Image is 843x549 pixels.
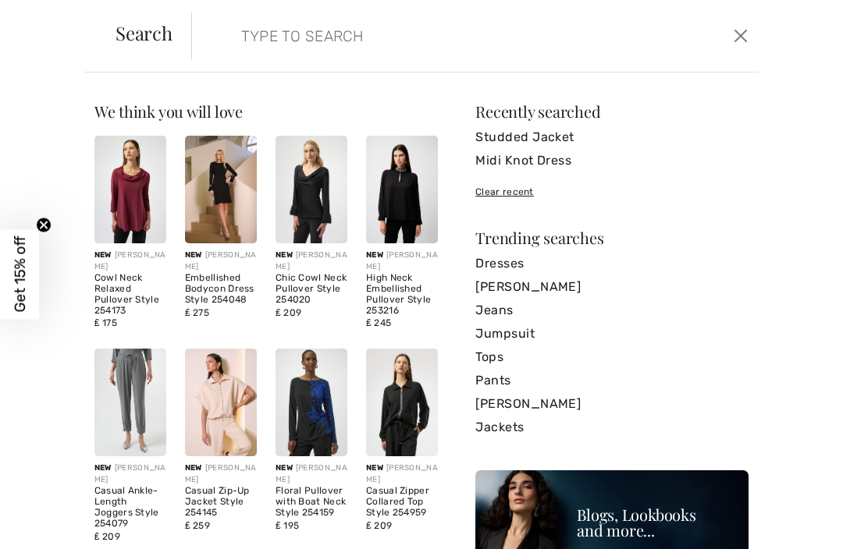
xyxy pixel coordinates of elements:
span: New [185,250,202,260]
div: [PERSON_NAME] [185,462,257,486]
a: Pants [475,369,749,392]
button: Close [730,23,752,48]
img: Chic Cowl Neck Pullover Style 254020. Royal Sapphire 163 [276,136,347,243]
img: Casual Ankle-Length Joggers Style 254079. Grey melange [94,349,166,456]
span: ₤ 195 [276,520,299,531]
div: [PERSON_NAME] [185,250,257,273]
span: New [276,250,293,260]
img: Casual Zipper Collared Top Style 254959. Black [366,349,438,456]
a: Midi Knot Dress [475,149,749,172]
a: Dresses [475,252,749,275]
div: Floral Pullover with Boat Neck Style 254159 [276,486,347,518]
div: [PERSON_NAME] [94,462,166,486]
div: Cowl Neck Relaxed Pullover Style 254173 [94,273,166,316]
div: [PERSON_NAME] [276,250,347,273]
a: Tops [475,345,749,369]
a: [PERSON_NAME] [475,275,749,299]
a: Jackets [475,416,749,439]
img: Embellished Bodycon Dress Style 254048. Deep cherry [185,136,257,243]
a: Jeans [475,299,749,322]
div: Recently searched [475,104,749,119]
span: ₤ 175 [94,317,117,328]
span: ₤ 209 [276,307,301,318]
img: Floral Pullover with Boat Neck Style 254159. Black/Royal Sapphire [276,349,347,456]
button: Close teaser [36,218,52,233]
span: New [94,250,112,260]
span: New [276,463,293,473]
div: Clear recent [475,185,749,199]
span: New [185,463,202,473]
span: Get 15% off [11,236,29,313]
a: Jumpsuit [475,322,749,345]
div: [PERSON_NAME] [276,462,347,486]
div: Casual Ankle-Length Joggers Style 254079 [94,486,166,529]
span: Search [116,23,173,42]
div: [PERSON_NAME] [366,462,438,486]
span: ₤ 259 [185,520,210,531]
span: We think you will love [94,101,243,122]
div: Chic Cowl Neck Pullover Style 254020 [276,273,347,305]
span: ₤ 275 [185,307,209,318]
div: [PERSON_NAME] [94,250,166,273]
div: Blogs, Lookbooks and more... [577,507,741,538]
img: High Neck Embellished Pullover Style 253216. Black [366,136,438,243]
span: ₤ 209 [366,520,392,531]
input: TYPE TO SEARCH [229,12,605,59]
img: Casual Zip-Up Jacket Style 254145. Black [185,349,257,456]
span: ₤ 209 [94,531,120,542]
a: Studded Jacket [475,126,749,149]
div: [PERSON_NAME] [366,250,438,273]
div: Embellished Bodycon Dress Style 254048 [185,273,257,305]
div: Trending searches [475,230,749,246]
div: Casual Zipper Collared Top Style 254959 [366,486,438,518]
div: High Neck Embellished Pullover Style 253216 [366,273,438,316]
a: [PERSON_NAME] [475,392,749,416]
div: Casual Zip-Up Jacket Style 254145 [185,486,257,518]
span: New [366,463,383,473]
img: Cowl Neck Relaxed Pullover Style 254173. Royal Sapphire 163 [94,136,166,243]
span: Chat [38,11,70,25]
span: New [94,463,112,473]
span: ₤ 245 [366,317,391,328]
span: New [366,250,383,260]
